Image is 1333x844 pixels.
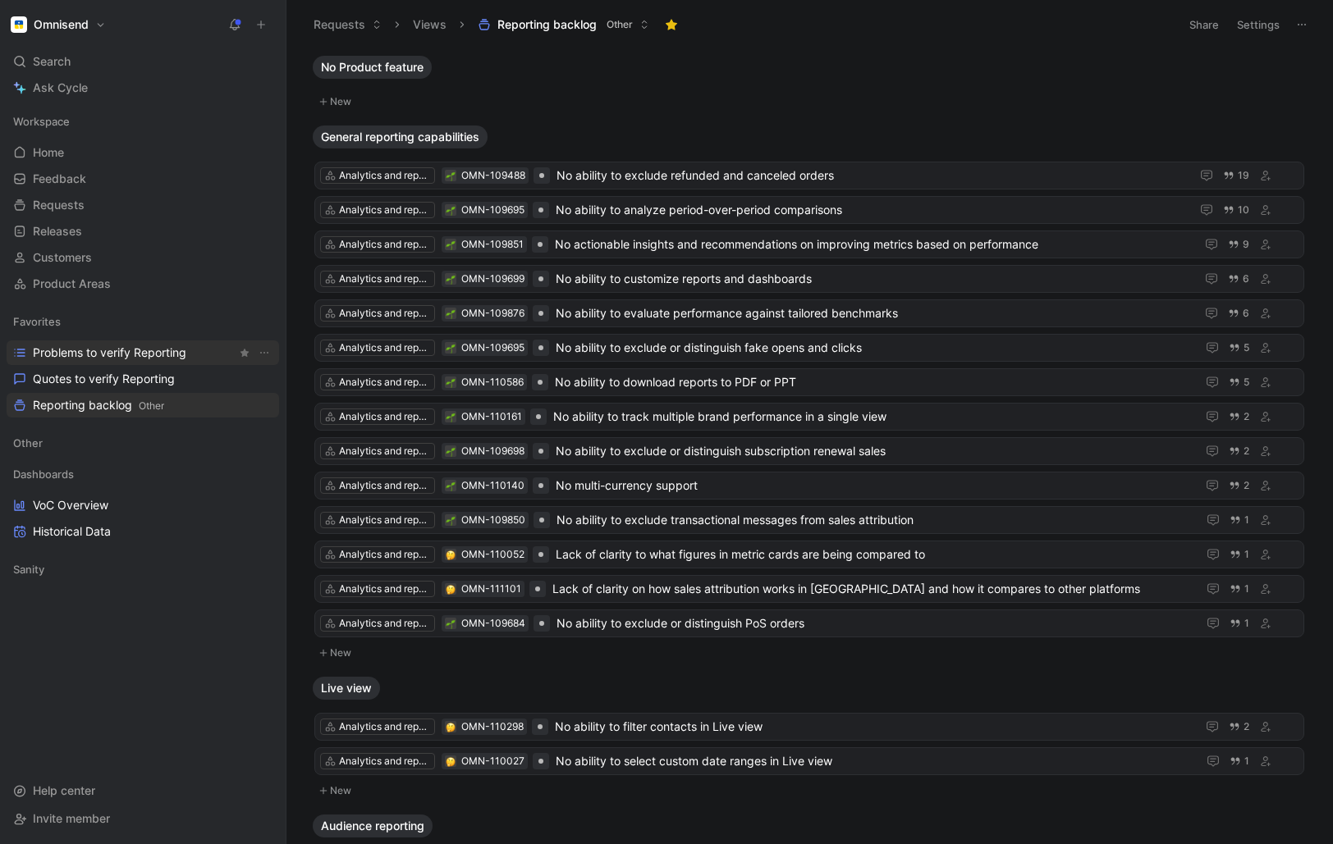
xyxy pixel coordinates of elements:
button: New [313,92,1306,112]
button: Share [1182,13,1226,36]
button: 1 [1226,752,1253,770]
span: No ability to exclude or distinguish fake opens and clicks [556,338,1189,358]
div: OMN-109695 [461,340,524,356]
button: 🌱 [445,170,456,181]
span: Sanity [13,561,44,577]
a: Home [7,140,279,165]
img: Omnisend [11,16,27,33]
button: 2 [1225,718,1253,736]
span: 5 [1244,377,1249,387]
button: 🌱 [445,239,456,250]
span: Reporting backlog [33,397,164,414]
div: No Product featureNew [306,56,1312,112]
span: Other [13,435,43,451]
div: OMN-110027 [461,753,524,769]
a: Analytics and reports🌱OMN-110161No ability to track multiple brand performance in a single view2 [314,403,1304,431]
div: Other [7,431,279,460]
img: 🌱 [446,619,456,629]
span: Product Areas [33,276,111,292]
div: Analytics and reports [339,167,431,184]
button: No Product feature [313,56,432,79]
div: Analytics and reports [339,512,431,528]
img: 🤔 [446,757,456,767]
img: 🤔 [446,550,456,560]
span: Ask Cycle [33,78,88,98]
div: Analytics and reports [339,305,431,322]
div: 🌱 [445,204,456,216]
span: Audience reporting [321,818,424,834]
button: New [313,643,1306,663]
img: 🌱 [446,309,456,319]
img: 🌱 [446,275,456,285]
span: General reporting capabilities [321,129,479,145]
span: No Product feature [321,59,424,75]
span: Quotes to verify Reporting [33,371,175,387]
span: Problems to verify Reporting [33,344,186,361]
img: 🌱 [446,171,456,181]
a: Analytics and reports🌱OMN-110586No ability to download reports to PDF or PPT5 [314,368,1304,396]
button: 🌱 [445,445,456,457]
span: Other [139,399,164,412]
a: Analytics and reports🌱OMN-109698No ability to exclude or distinguish subscription renewal sales2 [314,437,1304,465]
button: View actions [256,344,273,361]
span: No actionable insights and recommendations on improving metrics based on performance [555,235,1189,254]
button: 1 [1226,511,1253,529]
a: Product Areas [7,271,279,296]
button: 🌱 [445,514,456,526]
img: 🌱 [446,206,456,216]
div: Live viewNew [306,677,1312,801]
button: 🤔 [445,721,456,732]
a: Analytics and reports🌱OMN-109699No ability to customize reports and dashboards6 [314,265,1304,293]
button: Live view [313,677,380,700]
div: Workspace [7,109,279,134]
div: OMN-110298 [461,719,524,735]
button: 10 [1220,201,1253,219]
a: Analytics and reports🤔OMN-110052Lack of clarity to what figures in metric cards are being compare... [314,541,1304,568]
a: Historical Data [7,519,279,544]
a: Reporting backlogOther [7,393,279,417]
span: 2 [1244,481,1249,490]
span: No ability to exclude refunded and canceled orders [557,166,1184,185]
div: Analytics and reports [339,408,431,425]
span: No ability to select custom date ranges in Live view [556,751,1190,771]
div: Analytics and reports [339,443,431,459]
button: 5 [1225,373,1253,391]
span: 19 [1238,171,1249,180]
span: Releases [33,223,82,240]
h1: Omnisend [34,17,89,32]
button: 🤔 [445,549,456,560]
span: 1 [1244,515,1249,525]
div: Invite member [7,806,279,831]
button: 🤔 [445,755,456,767]
div: Search [7,49,279,74]
button: OmnisendOmnisend [7,13,110,36]
span: Invite member [33,811,110,825]
span: 6 [1243,274,1249,284]
button: 5 [1225,339,1253,357]
button: 🌱 [445,618,456,629]
span: 1 [1244,756,1249,766]
button: 🌱 [445,480,456,491]
a: Analytics and reports🌱OMN-109684No ability to exclude or distinguish PoS orders1 [314,609,1304,637]
a: Analytics and reports🌱OMN-109851No actionable insights and recommendations on improving metrics b... [314,230,1304,258]
div: 🌱 [445,342,456,354]
div: OMN-111101 [461,581,521,597]
a: Analytics and reports🌱OMN-109695No ability to analyze period-over-period comparisons10 [314,196,1304,224]
button: General reporting capabilities [313,125,488,148]
div: Analytics and reports [339,340,431,356]
span: Search [33,52,71,71]
span: No ability to analyze period-over-period comparisons [556,200,1184,220]
div: 🤔 [445,583,456,595]
button: Reporting backlogOther [470,12,657,37]
span: Live view [321,680,372,696]
span: Lack of clarity to what figures in metric cards are being compared to [556,545,1190,564]
a: Customers [7,245,279,270]
span: 2 [1244,446,1249,456]
span: 10 [1238,205,1249,215]
button: 6 [1225,304,1253,322]
span: Customers [33,249,92,266]
span: No ability to track multiple brand performance in a single view [553,407,1189,427]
